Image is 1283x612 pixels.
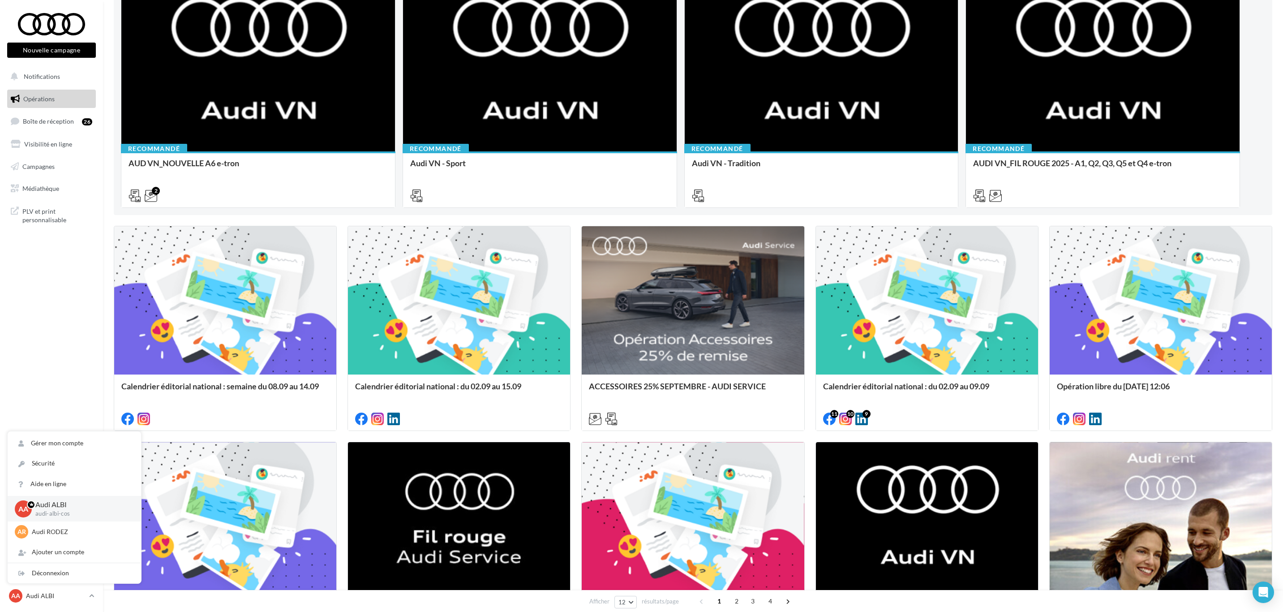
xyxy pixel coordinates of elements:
span: 3 [746,594,760,608]
a: Boîte de réception26 [5,112,98,131]
span: 12 [618,599,626,606]
div: 9 [862,410,871,418]
span: AA [11,591,20,600]
div: Recommandé [684,144,751,154]
button: Notifications [5,67,94,86]
a: Médiathèque [5,179,98,198]
div: Calendrier éditorial national : du 02.09 au 09.09 [823,382,1031,400]
a: Opérations [5,90,98,108]
span: 1 [712,594,726,608]
div: Opération libre du [DATE] 12:06 [1057,382,1265,400]
div: Audi VN - Sport [410,159,669,177]
a: PLV et print personnalisable [5,202,98,228]
div: 11 [830,410,838,418]
div: Calendrier éditorial national : semaine du 08.09 au 14.09 [121,382,329,400]
span: Médiathèque [22,185,59,192]
div: Open Intercom Messenger [1253,582,1274,603]
p: Audi RODEZ [32,527,130,536]
span: Afficher [589,597,609,606]
p: Audi ALBI [35,500,127,510]
div: AUDI VN_FIL ROUGE 2025 - A1, Q2, Q3, Q5 et Q4 e-tron [973,159,1232,177]
button: 12 [614,596,637,608]
div: AUD VN_NOUVELLE A6 e-tron [129,159,388,177]
span: 2 [729,594,744,608]
span: Notifications [24,73,60,80]
span: 4 [763,594,777,608]
a: Sécurité [8,453,141,474]
div: Ajouter un compte [8,542,141,562]
span: Visibilité en ligne [24,140,72,148]
div: Déconnexion [8,563,141,583]
a: Aide en ligne [8,474,141,494]
div: Recommandé [965,144,1032,154]
div: Recommandé [121,144,187,154]
div: Audi VN - Tradition [692,159,951,177]
p: Audi ALBI [26,591,86,600]
div: 2 [152,187,160,195]
p: audi-albi-cos [35,510,127,518]
a: Gérer mon compte [8,433,141,453]
div: ACCESSOIRES 25% SEPTEMBRE - AUDI SERVICE [589,382,797,400]
span: résultats/page [642,597,679,606]
div: Recommandé [403,144,469,154]
span: Opérations [23,95,55,103]
span: PLV et print personnalisable [22,205,92,224]
a: AA Audi ALBI [7,587,96,604]
button: Nouvelle campagne [7,43,96,58]
span: AA [18,504,28,514]
span: Campagnes [22,162,55,170]
span: Boîte de réception [23,117,74,125]
div: 10 [846,410,854,418]
a: Visibilité en ligne [5,135,98,154]
span: AR [17,527,26,536]
div: Calendrier éditorial national : du 02.09 au 15.09 [355,382,563,400]
div: 26 [82,118,92,125]
a: Campagnes [5,157,98,176]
